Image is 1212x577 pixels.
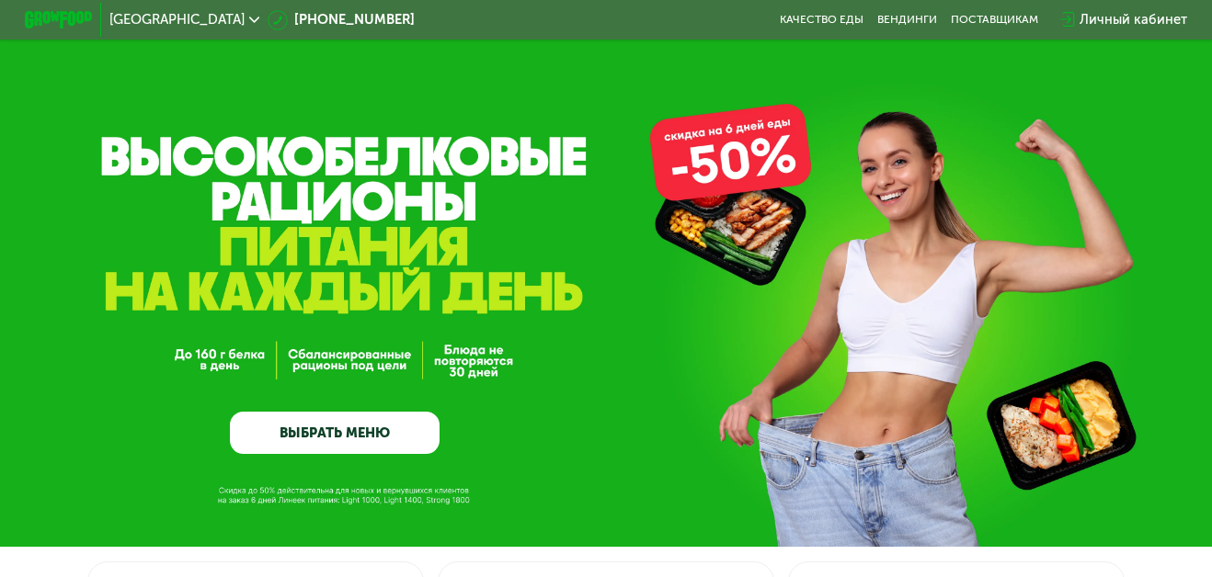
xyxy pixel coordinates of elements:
[1080,10,1187,30] div: Личный кабинет
[780,13,863,27] a: Качество еды
[109,13,245,27] span: [GEOGRAPHIC_DATA]
[230,412,440,454] a: ВЫБРАТЬ МЕНЮ
[268,10,415,30] a: [PHONE_NUMBER]
[877,13,937,27] a: Вендинги
[951,13,1038,27] div: поставщикам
